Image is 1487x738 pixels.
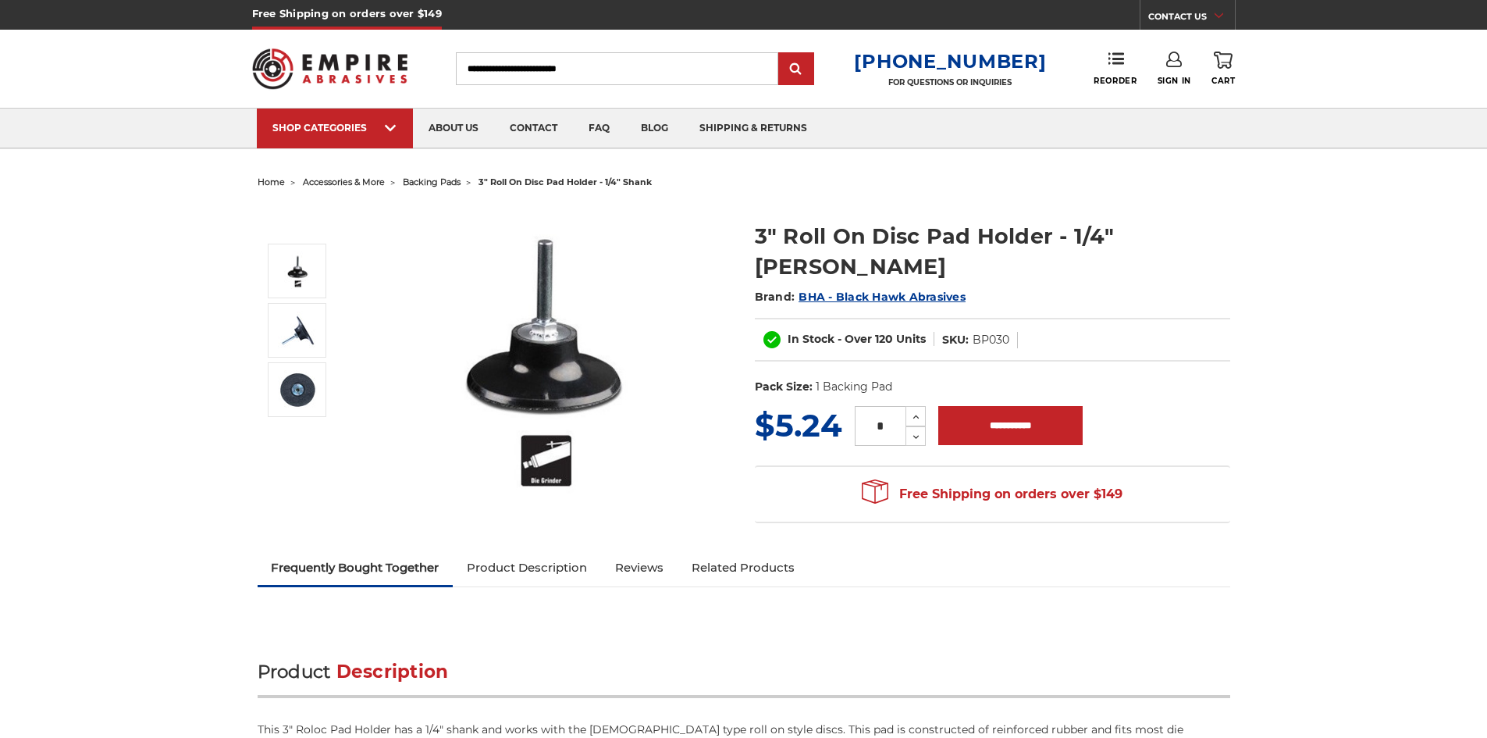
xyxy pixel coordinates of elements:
span: - Over [838,332,872,346]
div: SHOP CATEGORIES [272,122,397,134]
a: blog [625,109,684,148]
a: backing pads [403,176,461,187]
a: Related Products [678,551,809,585]
a: BHA - Black Hawk Abrasives [799,290,966,304]
a: Cart [1211,52,1235,86]
h1: 3" Roll On Disc Pad Holder - 1/4" [PERSON_NAME] [755,221,1230,282]
dd: BP030 [973,332,1009,348]
span: Brand: [755,290,795,304]
span: Product [258,661,331,683]
a: Frequently Bought Together [258,551,454,585]
img: Empire Abrasives [252,38,408,99]
dt: Pack Size: [755,379,813,395]
dt: SKU: [942,332,969,348]
p: FOR QUESTIONS OR INQUIRIES [854,77,1046,87]
span: Free Shipping on orders over $149 [862,479,1122,510]
span: 120 [875,332,893,346]
a: accessories & more [303,176,385,187]
a: Reorder [1094,52,1137,85]
span: Description [336,661,449,683]
a: Product Description [453,551,601,585]
a: home [258,176,285,187]
img: 3" Roll On Disc Pad Holder - 1/4" Shank [278,370,317,409]
span: In Stock [788,332,834,346]
span: 3" roll on disc pad holder - 1/4" shank [478,176,652,187]
span: Cart [1211,76,1235,86]
img: 3" Roll On Disc Pad Holder - 1/4" Shank [391,205,703,518]
span: Reorder [1094,76,1137,86]
span: Sign In [1158,76,1191,86]
a: contact [494,109,573,148]
input: Submit [781,54,812,85]
a: CONTACT US [1148,8,1235,30]
img: 3" Roll On Disc Pad Holder - 1/4" Shank [278,311,317,350]
span: $5.24 [755,406,842,444]
img: 3" Roll On Disc Pad Holder - 1/4" Shank [278,251,317,291]
a: Reviews [601,551,678,585]
a: [PHONE_NUMBER] [854,50,1046,73]
dd: 1 Backing Pad [816,379,892,395]
a: shipping & returns [684,109,823,148]
a: faq [573,109,625,148]
span: Units [896,332,926,346]
a: about us [413,109,494,148]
